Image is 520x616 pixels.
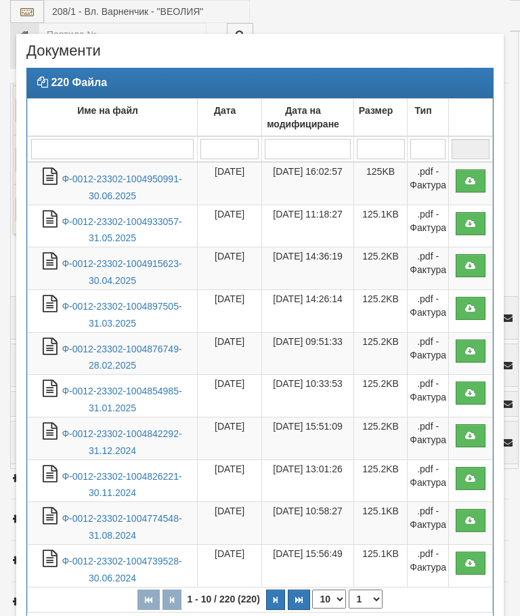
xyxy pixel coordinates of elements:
[198,98,262,136] td: Дата: No sort applied, activate to apply an ascending sort
[262,545,354,588] td: [DATE] 15:56:49
[198,459,262,502] td: [DATE]
[353,545,407,588] td: 125.1KB
[408,162,449,205] td: .pdf - Фактура
[353,205,407,247] td: 125.1KB
[183,594,263,604] span: 1 - 10 / 220 (220)
[408,375,449,417] td: .pdf - Фактура
[262,502,354,545] td: [DATE] 10:58:27
[28,205,493,247] tr: Ф-0012-23302-1004933057-31.05.2025.pdf - Фактура
[198,545,262,588] td: [DATE]
[408,289,449,332] td: .pdf - Фактура
[137,590,160,610] button: Първа страница
[262,247,354,290] td: [DATE] 14:36:19
[62,556,181,583] a: Ф-0012-23302-1004739528-30.06.2024
[62,258,181,286] a: Ф-0012-23302-1004915623-30.04.2025
[353,459,407,502] td: 125.2KB
[262,459,354,502] td: [DATE] 13:01:26
[28,545,493,588] tr: Ф-0012-23302-1004739528-30.06.2024.pdf - Фактура
[198,289,262,332] td: [DATE]
[28,247,493,290] tr: Ф-0012-23302-1004915623-30.04.2025.pdf - Фактура
[266,590,285,610] button: Следваща страница
[51,77,107,88] strong: 220 Файла
[262,289,354,332] td: [DATE] 14:26:14
[353,375,407,417] td: 125.2KB
[353,162,407,205] td: 125KB
[198,375,262,417] td: [DATE]
[28,332,493,375] tr: Ф-0012-23302-1004876749-28.02.2025.pdf - Фактура
[262,375,354,417] td: [DATE] 10:33:53
[198,332,262,375] td: [DATE]
[198,247,262,290] td: [DATE]
[353,502,407,545] td: 125.1KB
[26,44,101,68] span: Документи
[359,105,393,116] b: Размер
[62,513,181,541] a: Ф-0012-23302-1004774548-31.08.2024
[312,590,346,609] select: Брой редове на страница
[448,98,492,136] td: : No sort applied, activate to apply an ascending sort
[28,98,198,136] td: Име на файл: No sort applied, activate to apply an ascending sort
[415,105,432,116] b: Тип
[267,105,339,129] b: Дата на модифициране
[408,502,449,545] td: .pdf - Фактура
[62,216,181,244] a: Ф-0012-23302-1004933057-31.05.2025
[353,332,407,375] td: 125.2KB
[262,417,354,460] td: [DATE] 15:51:09
[408,205,449,247] td: .pdf - Фактура
[28,162,493,205] tr: Ф-0012-23302-1004950991-30.06.2025.pdf - Фактура
[28,375,493,417] tr: Ф-0012-23302-1004854985-31.01.2025.pdf - Фактура
[198,502,262,545] td: [DATE]
[62,301,181,329] a: Ф-0012-23302-1004897505-31.03.2025
[353,289,407,332] td: 125.2KB
[353,98,407,136] td: Размер: No sort applied, activate to apply an ascending sort
[28,459,493,502] tr: Ф-0012-23302-1004826221-30.11.2024.pdf - Фактура
[62,344,181,371] a: Ф-0012-23302-1004876749-28.02.2025
[77,105,138,116] b: Име на файл
[62,428,181,456] a: Ф-0012-23302-1004842292-31.12.2024
[262,98,354,136] td: Дата на модифициране: No sort applied, activate to apply an ascending sort
[262,162,354,205] td: [DATE] 16:02:57
[28,289,493,332] tr: Ф-0012-23302-1004897505-31.03.2025.pdf - Фактура
[262,205,354,247] td: [DATE] 11:18:27
[28,417,493,460] tr: Ф-0012-23302-1004842292-31.12.2024.pdf - Фактура
[408,247,449,290] td: .pdf - Фактура
[62,386,181,413] a: Ф-0012-23302-1004854985-31.01.2025
[408,459,449,502] td: .pdf - Фактура
[62,173,181,201] a: Ф-0012-23302-1004950991-30.06.2025
[62,471,181,499] a: Ф-0012-23302-1004826221-30.11.2024
[214,105,236,116] b: Дата
[198,162,262,205] td: [DATE]
[408,545,449,588] td: .pdf - Фактура
[262,332,354,375] td: [DATE] 09:51:33
[288,590,310,610] button: Последна страница
[408,417,449,460] td: .pdf - Фактура
[408,332,449,375] td: .pdf - Фактура
[353,417,407,460] td: 125.2KB
[349,590,383,609] select: Страница номер
[162,590,181,610] button: Предишна страница
[198,417,262,460] td: [DATE]
[408,98,449,136] td: Тип: No sort applied, activate to apply an ascending sort
[198,205,262,247] td: [DATE]
[28,502,493,545] tr: Ф-0012-23302-1004774548-31.08.2024.pdf - Фактура
[353,247,407,290] td: 125.2KB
